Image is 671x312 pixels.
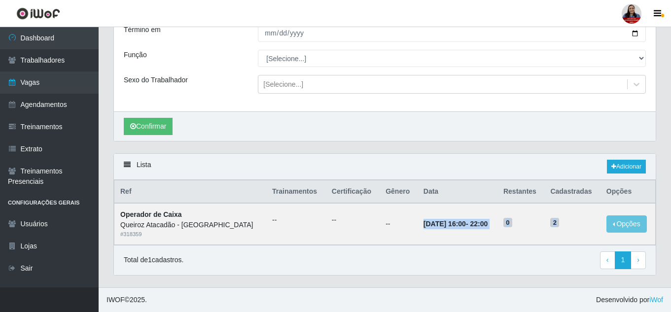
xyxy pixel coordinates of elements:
[106,295,147,305] span: © 2025 .
[114,180,267,204] th: Ref
[16,7,60,20] img: CoreUI Logo
[120,230,260,239] div: # 318359
[114,154,656,180] div: Lista
[503,218,512,228] span: 0
[615,251,632,269] a: 1
[418,180,497,204] th: Data
[272,215,320,225] ul: --
[637,256,639,264] span: ›
[266,180,326,204] th: Trainamentos
[470,220,488,228] time: 22:00
[124,50,147,60] label: Função
[120,220,260,230] div: Queiroz Atacadão - [GEOGRAPHIC_DATA]
[550,218,559,228] span: 2
[607,160,646,173] a: Adicionar
[380,203,418,244] td: --
[258,25,646,42] input: 00/00/0000
[606,256,609,264] span: ‹
[380,180,418,204] th: Gênero
[631,251,646,269] a: Next
[124,255,183,265] p: Total de 1 cadastros.
[326,180,380,204] th: Certificação
[124,75,188,85] label: Sexo do Trabalhador
[600,180,656,204] th: Opções
[124,118,173,135] button: Confirmar
[332,215,374,225] ul: --
[106,296,125,304] span: IWOF
[124,25,161,35] label: Término em
[497,180,544,204] th: Restantes
[120,210,182,218] strong: Operador de Caixa
[424,220,466,228] time: [DATE] 16:00
[544,180,600,204] th: Cadastradas
[600,251,615,269] a: Previous
[424,220,488,228] strong: -
[600,251,646,269] nav: pagination
[649,296,663,304] a: iWof
[606,215,647,233] button: Opções
[596,295,663,305] span: Desenvolvido por
[263,79,303,90] div: [Selecione...]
